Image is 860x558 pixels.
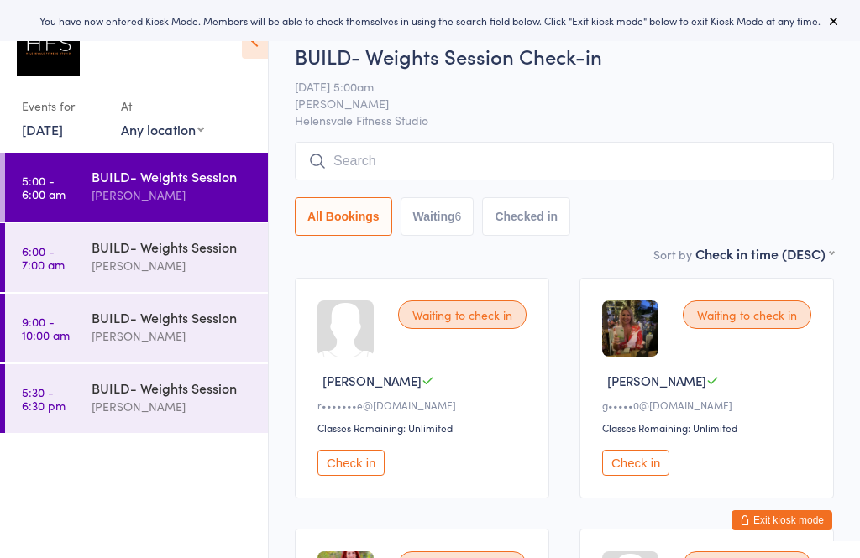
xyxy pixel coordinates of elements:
[92,308,254,326] div: BUILD- Weights Session
[602,398,816,412] div: g•••••0@[DOMAIN_NAME]
[607,372,706,389] span: [PERSON_NAME]
[653,246,692,263] label: Sort by
[317,398,532,412] div: r•••••••e@[DOMAIN_NAME]
[732,510,832,530] button: Exit kiosk mode
[17,13,80,76] img: Helensvale Fitness Studio (HFS)
[683,300,811,329] div: Waiting to check in
[317,420,532,435] div: Classes Remaining: Unlimited
[92,237,254,256] div: BUILD- Weights Session
[398,300,527,329] div: Waiting to check in
[27,13,833,28] div: You have now entered Kiosk Mode. Members will be able to check themselves in using the search fie...
[22,92,104,120] div: Events for
[602,300,658,357] img: image1693195379.png
[295,112,834,128] span: Helensvale Fitness Studio
[92,185,254,205] div: [PERSON_NAME]
[295,95,808,112] span: [PERSON_NAME]
[482,197,570,236] button: Checked in
[121,92,204,120] div: At
[317,450,385,476] button: Check in
[92,397,254,416] div: [PERSON_NAME]
[295,42,834,70] h2: BUILD- Weights Session Check-in
[5,223,268,292] a: 6:00 -7:00 amBUILD- Weights Session[PERSON_NAME]
[92,167,254,185] div: BUILD- Weights Session
[5,294,268,362] a: 9:00 -10:00 amBUILD- Weights Session[PERSON_NAME]
[5,153,268,222] a: 5:00 -6:00 amBUILD- Weights Session[PERSON_NAME]
[92,378,254,397] div: BUILD- Weights Session
[295,197,392,236] button: All Bookings
[22,315,70,342] time: 9:00 - 10:00 am
[121,120,204,138] div: Any location
[695,244,834,263] div: Check in time (DESC)
[455,210,462,223] div: 6
[295,78,808,95] span: [DATE] 5:00am
[322,372,422,389] span: [PERSON_NAME]
[22,244,65,271] time: 6:00 - 7:00 am
[602,450,669,476] button: Check in
[22,385,66,412] time: 5:30 - 6:30 pm
[401,197,475,236] button: Waiting6
[22,174,66,201] time: 5:00 - 6:00 am
[22,120,63,138] a: [DATE]
[92,256,254,275] div: [PERSON_NAME]
[602,420,816,435] div: Classes Remaining: Unlimited
[295,142,834,180] input: Search
[92,326,254,346] div: [PERSON_NAME]
[5,364,268,433] a: 5:30 -6:30 pmBUILD- Weights Session[PERSON_NAME]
